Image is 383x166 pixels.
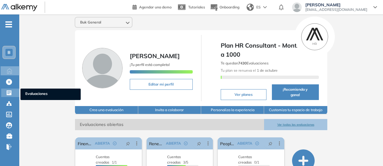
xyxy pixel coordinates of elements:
span: [PERSON_NAME] [130,52,180,60]
img: Foto de perfil [82,48,123,88]
a: Finance Analyst | Col [78,137,92,149]
span: pushpin [126,141,130,146]
span: pushpin [197,141,201,146]
a: Renewal Consultant - Upselling [149,137,164,149]
span: Onboarding [220,5,239,9]
span: 3/5 [167,155,188,164]
span: Agendar una demo [139,5,172,9]
span: ABIERTA [237,141,252,146]
span: Buk General [80,20,101,25]
button: Invita a colaborar [138,106,201,114]
img: arrow [263,6,267,8]
span: ABIERTA [95,141,110,146]
b: 7430 [238,61,247,65]
button: Crea una evaluación [75,106,138,114]
span: ABIERTA [166,141,181,146]
span: [EMAIL_ADDRESS][DOMAIN_NAME] [305,7,367,12]
span: check-circle [113,142,117,145]
button: pushpin [121,139,135,148]
span: Tu plan se renueva el [221,68,278,73]
span: ES [256,5,261,10]
b: 1 de octubre [256,68,278,73]
button: Ver planes [221,89,266,100]
span: Cuentas creadas [238,155,252,164]
button: ¡Recomienda y gana! [272,84,319,100]
button: pushpin [264,139,277,148]
button: Editar mi perfil [130,79,192,90]
span: Evaluaciones abiertas [75,119,264,130]
button: Customiza tu espacio de trabajo [264,106,327,114]
span: pushpin [268,141,272,146]
button: Personaliza la experiencia [201,106,264,114]
span: Cuentas creadas [96,155,110,164]
span: Tutoriales [188,5,205,9]
span: check-circle [184,142,188,145]
img: Logo [1,4,37,11]
img: world [247,4,254,11]
span: B [8,50,11,55]
a: People Happiness Manager [220,137,235,149]
button: Ver todas las evaluaciones [264,119,327,130]
span: Te quedan Evaluaciones [221,61,269,65]
span: check-circle [255,142,259,145]
span: Cuentas creadas [167,155,181,164]
div: Widget de chat [275,96,383,166]
a: Agendar una demo [132,3,172,10]
button: pushpin [192,139,206,148]
span: 1/1 [96,155,117,164]
iframe: Chat Widget [275,96,383,166]
span: Evaluaciones [25,91,76,98]
span: [PERSON_NAME] [305,2,367,7]
i: - [5,24,12,25]
button: Onboarding [210,1,239,14]
span: ¡Tu perfil está completo! [130,62,170,67]
span: 0/1 [238,155,259,164]
span: Plan HR Consultant - Month - 701 a 1000 [221,41,319,59]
